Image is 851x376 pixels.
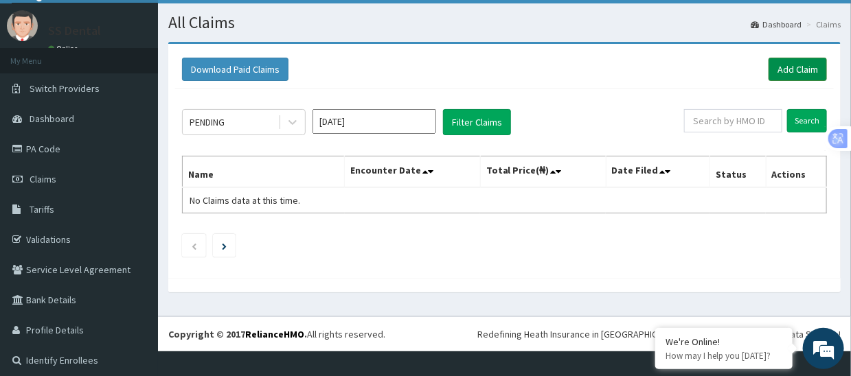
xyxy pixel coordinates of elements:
input: Search by HMO ID [684,109,782,132]
p: SS Dental [48,25,101,37]
span: Tariffs [30,203,54,215]
input: Search [787,109,827,132]
footer: All rights reserved. [158,316,851,351]
strong: Copyright © 2017 . [168,328,307,340]
th: Name [183,156,345,188]
div: Redefining Heath Insurance in [GEOGRAPHIC_DATA] using Telemedicine and Data Science! [477,327,841,341]
div: We're Online! [666,336,782,348]
span: Dashboard [30,113,74,125]
th: Status [710,156,767,188]
button: Filter Claims [443,109,511,135]
div: PENDING [190,115,225,129]
input: Select Month and Year [313,109,436,134]
p: How may I help you today? [666,350,782,362]
a: Online [48,44,81,54]
h1: All Claims [168,14,841,32]
a: RelianceHMO [245,328,304,340]
th: Encounter Date [345,156,480,188]
a: Previous page [191,239,197,252]
span: Claims [30,173,56,185]
th: Actions [766,156,826,188]
a: Dashboard [751,19,802,30]
a: Add Claim [769,58,827,81]
img: User Image [7,10,38,41]
a: Next page [222,239,227,252]
th: Date Filed [606,156,710,188]
span: Switch Providers [30,82,100,95]
th: Total Price(₦) [480,156,606,188]
span: No Claims data at this time. [190,194,300,207]
button: Download Paid Claims [182,58,288,81]
li: Claims [803,19,841,30]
